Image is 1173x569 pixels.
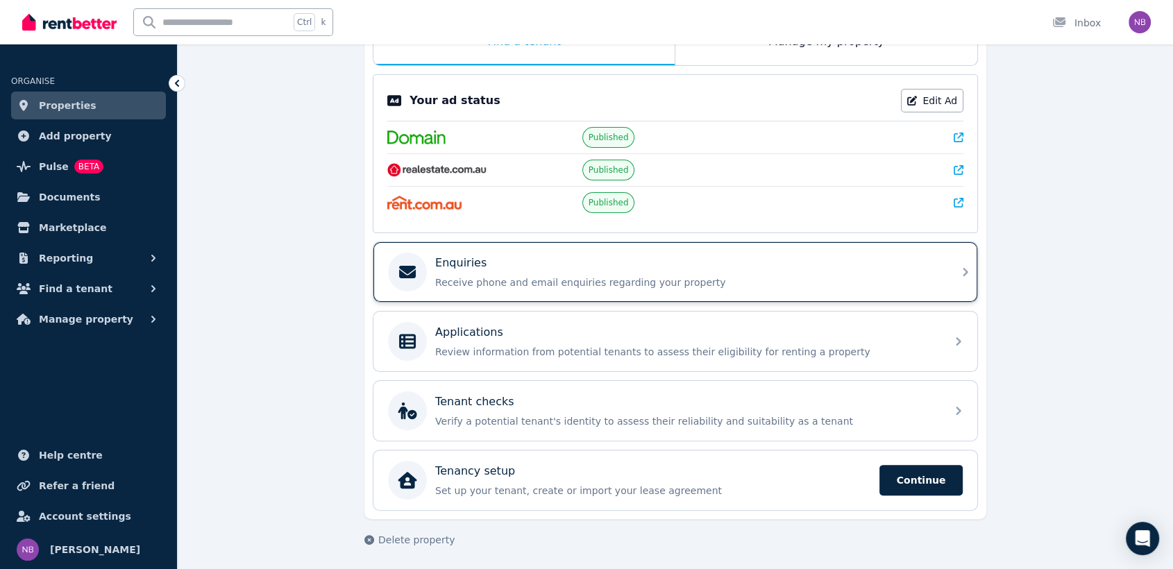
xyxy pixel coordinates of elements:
[11,183,166,211] a: Documents
[373,381,977,441] a: Tenant checksVerify a potential tenant's identity to assess their reliability and suitability as ...
[11,214,166,241] a: Marketplace
[410,92,500,109] p: Your ad status
[589,197,629,208] span: Published
[589,164,629,176] span: Published
[11,153,166,180] a: PulseBETA
[11,122,166,150] a: Add property
[50,541,140,558] span: [PERSON_NAME]
[373,450,977,510] a: Tenancy setupSet up your tenant, create or import your lease agreementContinue
[364,533,455,547] button: Delete property
[1126,522,1159,555] div: Open Intercom Messenger
[1052,16,1101,30] div: Inbox
[901,89,963,112] a: Edit Ad
[39,128,112,144] span: Add property
[11,92,166,119] a: Properties
[373,312,977,371] a: ApplicationsReview information from potential tenants to assess their eligibility for renting a p...
[11,472,166,500] a: Refer a friend
[11,502,166,530] a: Account settings
[435,393,514,410] p: Tenant checks
[39,447,103,464] span: Help centre
[378,533,455,547] span: Delete property
[435,255,487,271] p: Enquiries
[11,244,166,272] button: Reporting
[435,324,503,341] p: Applications
[39,477,115,494] span: Refer a friend
[22,12,117,33] img: RentBetter
[435,463,515,479] p: Tenancy setup
[39,219,106,236] span: Marketplace
[387,196,462,210] img: Rent.com.au
[39,311,133,328] span: Manage property
[387,130,446,144] img: Domain.com.au
[39,250,93,266] span: Reporting
[39,280,112,297] span: Find a tenant
[39,508,131,525] span: Account settings
[589,132,629,143] span: Published
[435,345,938,359] p: Review information from potential tenants to assess their eligibility for renting a property
[435,484,871,498] p: Set up your tenant, create or import your lease agreement
[435,275,938,289] p: Receive phone and email enquiries regarding your property
[39,97,96,114] span: Properties
[294,13,315,31] span: Ctrl
[11,76,55,86] span: ORGANISE
[39,189,101,205] span: Documents
[321,17,326,28] span: k
[387,163,487,177] img: RealEstate.com.au
[879,465,963,495] span: Continue
[1129,11,1151,33] img: Nadia Banna
[17,538,39,561] img: Nadia Banna
[74,160,103,173] span: BETA
[11,275,166,303] button: Find a tenant
[11,441,166,469] a: Help centre
[373,242,977,302] a: EnquiriesReceive phone and email enquiries regarding your property
[11,305,166,333] button: Manage property
[39,158,69,175] span: Pulse
[435,414,938,428] p: Verify a potential tenant's identity to assess their reliability and suitability as a tenant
